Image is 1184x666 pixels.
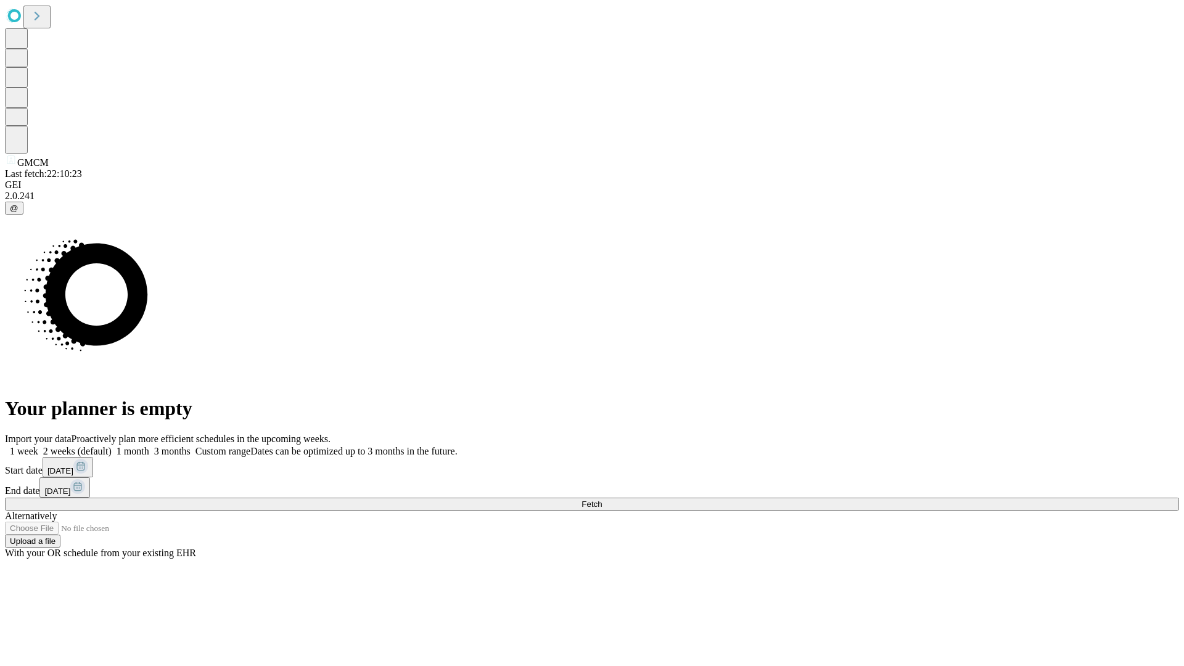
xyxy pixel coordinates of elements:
[582,499,602,509] span: Fetch
[154,446,191,456] span: 3 months
[250,446,457,456] span: Dates can be optimized up to 3 months in the future.
[5,498,1179,511] button: Fetch
[5,477,1179,498] div: End date
[44,487,70,496] span: [DATE]
[47,466,73,475] span: [DATE]
[5,397,1179,420] h1: Your planner is empty
[5,548,196,558] span: With your OR schedule from your existing EHR
[195,446,250,456] span: Custom range
[117,446,149,456] span: 1 month
[72,434,331,444] span: Proactively plan more efficient schedules in the upcoming weeks.
[5,535,60,548] button: Upload a file
[39,477,90,498] button: [DATE]
[5,179,1179,191] div: GEI
[5,511,57,521] span: Alternatively
[10,446,38,456] span: 1 week
[43,457,93,477] button: [DATE]
[5,457,1179,477] div: Start date
[5,168,82,179] span: Last fetch: 22:10:23
[10,203,18,213] span: @
[17,157,49,168] span: GMCM
[5,202,23,215] button: @
[5,191,1179,202] div: 2.0.241
[43,446,112,456] span: 2 weeks (default)
[5,434,72,444] span: Import your data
